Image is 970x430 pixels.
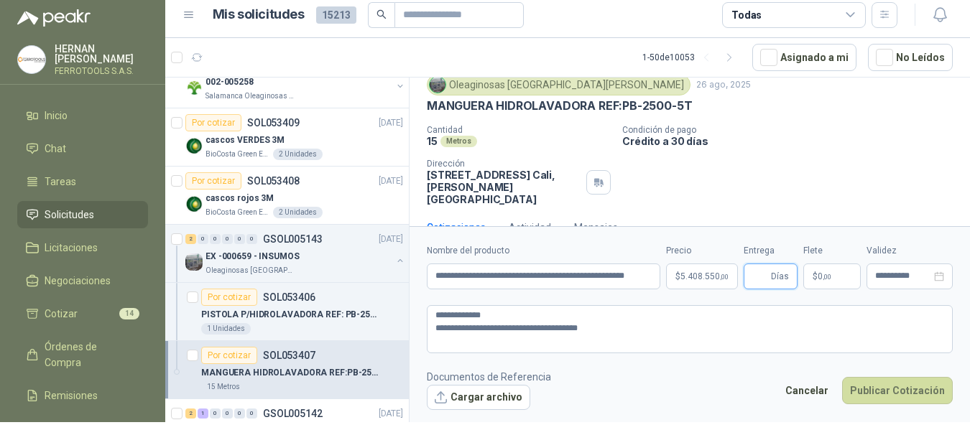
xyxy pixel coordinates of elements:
[205,265,296,276] p: Oleaginosas [GEOGRAPHIC_DATA][PERSON_NAME]
[509,220,551,235] div: Actividad
[842,377,953,404] button: Publicar Cotización
[205,250,300,263] p: EX -000659 - INSUMOS
[45,388,98,403] span: Remisiones
[17,267,148,294] a: Negociaciones
[201,289,257,306] div: Por cotizar
[17,382,148,409] a: Remisiones
[427,98,692,113] p: MANGUERA HIDROLAVADORA REF:PB-2500-5T
[17,300,148,327] a: Cotizar14
[263,292,315,302] p: SOL053406
[210,234,221,244] div: 0
[55,44,148,64] p: HERNAN [PERSON_NAME]
[185,114,241,131] div: Por cotizar
[666,244,738,258] label: Precio
[18,46,45,73] img: Company Logo
[720,273,729,281] span: ,00
[205,149,270,160] p: BioCosta Green Energy S.A.S
[165,108,409,167] a: Por cotizarSOL053409[DATE] Company Logocascos VERDES 3MBioCosta Green Energy S.A.S2 Unidades
[119,308,139,319] span: 14
[642,46,741,69] div: 1 - 50 de 10053
[45,207,94,223] span: Solicitudes
[246,234,257,244] div: 0
[165,167,409,225] a: Por cotizarSOL053408[DATE] Company Logocascos rojos 3MBioCosta Green Energy S.A.S2 Unidades
[379,233,403,246] p: [DATE]
[316,6,356,24] span: 15213
[777,377,836,404] button: Cancelar
[201,347,257,364] div: Por cotizar
[622,135,964,147] p: Crédito a 30 días
[185,253,203,271] img: Company Logo
[185,79,203,96] img: Company Logo
[379,116,403,130] p: [DATE]
[430,77,445,93] img: Company Logo
[622,125,964,135] p: Condición de pago
[666,263,738,289] p: $5.408.550,00
[803,263,861,289] p: $ 0,00
[213,4,305,25] h1: Mis solicitudes
[427,220,486,235] div: Cotizaciones
[55,67,148,75] p: FERROTOOLS S.A.S.
[379,174,403,188] p: [DATE]
[427,369,551,385] p: Documentos de Referencia
[205,207,270,218] p: BioCosta Green Energy S.A.S
[574,220,618,235] div: Mensajes
[201,381,246,393] div: 15 Metros
[744,244,798,258] label: Entrega
[273,149,323,160] div: 2 Unidades
[222,234,233,244] div: 0
[263,408,323,419] p: GSOL005142
[205,134,285,147] p: cascos VERDES 3M
[823,273,831,281] span: ,00
[17,168,148,195] a: Tareas
[263,234,323,244] p: GSOL005143
[205,192,274,205] p: cascos rojos 3M
[731,7,762,23] div: Todas
[771,264,789,289] span: Días
[813,272,818,281] span: $
[273,207,323,218] div: 2 Unidades
[201,366,380,380] p: MANGUERA HIDROLAVADORA REF:PB-2500-5T
[427,159,581,169] p: Dirección
[234,408,245,419] div: 0
[427,135,438,147] p: 15
[752,44,856,71] button: Asignado a mi
[17,9,91,27] img: Logo peakr
[17,102,148,129] a: Inicio
[427,244,660,258] label: Nombre del producto
[185,172,241,190] div: Por cotizar
[45,108,68,123] span: Inicio
[440,136,477,147] div: Metros
[696,78,751,92] p: 26 ago, 2025
[17,333,148,376] a: Órdenes de Compra
[205,90,296,102] p: Salamanca Oleaginosas SAS
[377,9,387,19] span: search
[427,74,690,95] div: Oleaginosas [GEOGRAPHIC_DATA][PERSON_NAME]
[45,273,111,289] span: Negociaciones
[263,350,315,360] p: SOL053407
[201,323,251,335] div: 1 Unidades
[185,56,406,102] a: 9 0 0 0 0 0 GSOL005144[DATE] Company Logo002-005258Salamanca Oleaginosas SAS
[198,408,208,419] div: 1
[185,230,406,276] a: 2 0 0 0 0 0 GSOL005143[DATE] Company LogoEX -000659 - INSUMOSOleaginosas [GEOGRAPHIC_DATA][PERSON...
[185,408,196,419] div: 2
[379,407,403,421] p: [DATE]
[45,306,78,322] span: Cotizar
[201,308,380,322] p: PISTOLA P/HIDROLAVADORA REF: PB-2500-5T
[17,234,148,261] a: Licitaciones
[17,201,148,228] a: Solicitudes
[868,44,953,71] button: No Leídos
[45,339,134,370] span: Órdenes de Compra
[234,234,245,244] div: 0
[45,240,98,256] span: Licitaciones
[247,176,300,186] p: SOL053408
[222,408,233,419] div: 0
[247,118,300,128] p: SOL053409
[165,283,409,341] a: Por cotizarSOL053406PISTOLA P/HIDROLAVADORA REF: PB-2500-5T1 Unidades
[17,135,148,162] a: Chat
[427,385,530,411] button: Cargar archivo
[185,137,203,154] img: Company Logo
[185,234,196,244] div: 2
[680,272,729,281] span: 5.408.550
[867,244,953,258] label: Validez
[803,244,861,258] label: Flete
